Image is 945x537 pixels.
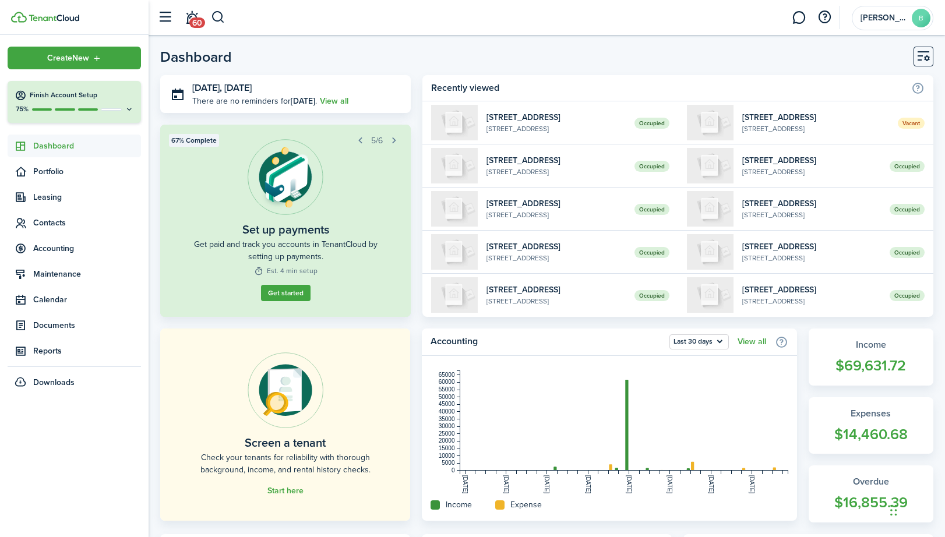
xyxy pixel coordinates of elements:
[912,9,930,27] avatar-text: B
[890,204,925,215] span: Occupied
[30,90,134,100] h4: Finish Account Setup
[33,345,141,357] span: Reports
[431,105,478,140] img: 1
[820,423,922,446] widget-stats-count: $14,460.68
[687,234,734,270] img: 1
[245,434,326,451] home-placeholder-title: Screen a tenant
[820,475,922,489] widget-stats-title: Overdue
[634,290,669,301] span: Occupied
[742,197,881,210] widget-list-item-title: [STREET_ADDRESS]
[820,355,922,377] widget-stats-count: $69,631.72
[47,54,89,62] span: Create New
[890,290,925,301] span: Occupied
[503,475,509,494] tspan: [DATE]
[11,12,27,23] img: TenantCloud
[486,284,625,296] widget-list-item-title: [STREET_ADDRESS]
[486,241,625,253] widget-list-item-title: [STREET_ADDRESS]
[320,95,348,107] a: View all
[452,467,455,474] tspan: 0
[742,154,881,167] widget-list-item-title: [STREET_ADDRESS]
[914,47,933,66] button: Customise
[33,165,141,178] span: Portfolio
[160,50,232,64] header-page-title: Dashboard
[626,475,632,494] tspan: [DATE]
[261,285,311,301] a: Get started
[439,453,455,459] tspan: 10000
[439,379,455,385] tspan: 60000
[687,105,734,140] img: 1
[431,334,664,349] home-widget-title: Accounting
[585,475,591,494] tspan: [DATE]
[33,376,75,388] span: Downloads
[742,123,889,134] widget-list-item-description: [STREET_ADDRESS]
[33,268,141,280] span: Maintenance
[634,204,669,215] span: Occupied
[814,8,834,27] button: Open resource center
[687,277,734,313] img: 1
[809,397,934,454] a: Expenses$14,460.68
[742,167,881,177] widget-list-item-description: [STREET_ADDRESS]
[898,118,925,129] span: Vacant
[486,123,625,134] widget-list-item-description: [STREET_ADDRESS]
[669,334,729,349] button: Last 30 days
[708,475,714,494] tspan: [DATE]
[820,338,922,352] widget-stats-title: Income
[687,191,734,227] img: 1
[667,475,673,494] tspan: [DATE]
[386,132,402,149] button: Next step
[738,337,766,347] a: View all
[439,394,455,400] tspan: 50000
[33,319,141,331] span: Documents
[439,372,455,378] tspan: 65000
[687,148,734,183] img: 1
[33,140,141,152] span: Dashboard
[510,499,542,511] home-widget-title: Expense
[431,234,478,270] img: 710-1
[439,430,455,437] tspan: 25000
[887,481,945,537] iframe: Chat Widget
[431,277,478,313] img: 710-1
[439,445,455,451] tspan: 15000
[33,294,141,306] span: Calendar
[486,197,625,210] widget-list-item-title: [STREET_ADDRESS]
[890,161,925,172] span: Occupied
[181,3,203,33] a: Notifications
[742,111,889,123] widget-list-item-title: [STREET_ADDRESS]
[439,416,455,422] tspan: 35000
[861,14,907,22] span: Brandon
[439,408,455,415] tspan: 40000
[742,241,881,253] widget-list-item-title: [STREET_ADDRESS]
[669,334,729,349] button: Open menu
[439,386,455,393] tspan: 55000
[820,407,922,421] widget-stats-title: Expenses
[291,95,315,107] b: [DATE]
[634,118,669,129] span: Occupied
[33,217,141,229] span: Contacts
[242,221,329,238] widget-step-title: Set up payments
[809,328,934,386] a: Income$69,631.72
[462,475,468,494] tspan: [DATE]
[486,111,625,123] widget-list-item-title: [STREET_ADDRESS]
[352,132,368,149] button: Prev step
[267,486,304,496] a: Start here
[788,3,810,33] a: Messaging
[8,47,141,69] button: Open menu
[486,210,625,220] widget-list-item-description: [STREET_ADDRESS]
[248,139,323,215] img: Online payments
[248,352,323,428] img: Online payments
[634,161,669,172] span: Occupied
[486,296,625,306] widget-list-item-description: [STREET_ADDRESS]
[189,17,205,28] span: 60
[742,210,881,220] widget-list-item-description: [STREET_ADDRESS]
[749,475,755,494] tspan: [DATE]
[33,191,141,203] span: Leasing
[192,95,317,107] p: There are no reminders for .
[442,460,455,466] tspan: 5000
[8,135,141,157] a: Dashboard
[33,242,141,255] span: Accounting
[742,253,881,263] widget-list-item-description: [STREET_ADDRESS]
[439,401,455,407] tspan: 45000
[486,253,625,263] widget-list-item-description: [STREET_ADDRESS]
[186,238,385,263] widget-step-description: Get paid and track you accounts in TenantCloud by setting up payments.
